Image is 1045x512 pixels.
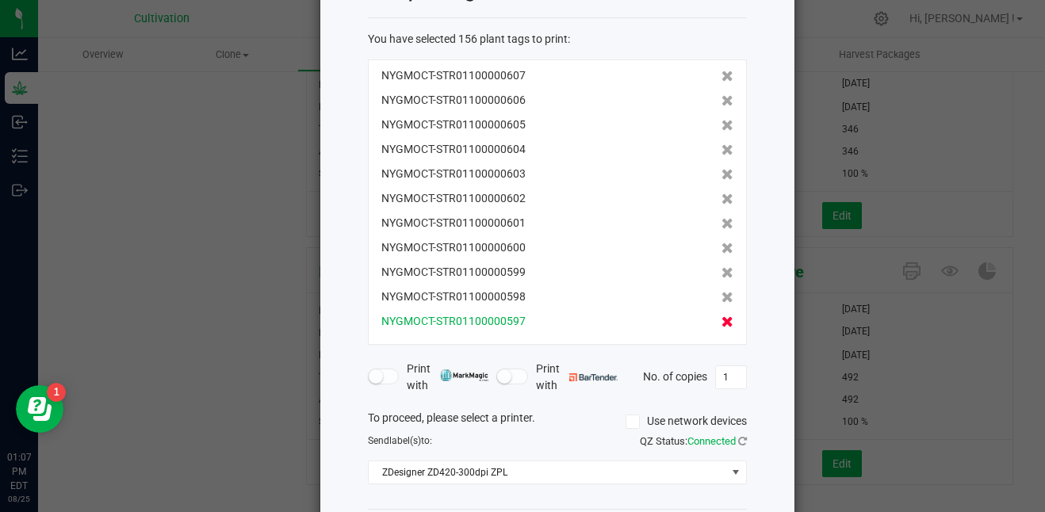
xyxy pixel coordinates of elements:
span: No. of copies [643,369,707,382]
span: NYGMOCT-STR01100000604 [381,141,526,158]
span: NYGMOCT-STR01100000600 [381,239,526,256]
span: NYGMOCT-STR01100000605 [381,117,526,133]
span: NYGMOCT-STR01100000601 [381,215,526,231]
span: NYGMOCT-STR01100000599 [381,264,526,281]
span: Connected [687,435,736,447]
span: You have selected 156 plant tags to print [368,32,568,45]
span: NYGMOCT-STR01100000606 [381,92,526,109]
span: NYGMOCT-STR01100000603 [381,166,526,182]
iframe: Resource center [16,385,63,433]
label: Use network devices [626,413,747,430]
img: mark_magic_cybra.png [440,369,488,381]
span: Print with [536,361,618,394]
img: bartender.png [569,373,618,381]
iframe: Resource center unread badge [47,383,66,402]
span: NYGMOCT-STR01100000597 [381,313,526,330]
span: NYGMOCT-STR01100000602 [381,190,526,207]
span: Print with [407,361,488,394]
span: QZ Status: [640,435,747,447]
span: NYGMOCT-STR01100000598 [381,288,526,305]
span: ZDesigner ZD420-300dpi ZPL [369,461,726,483]
div: To proceed, please select a printer. [356,410,759,434]
span: NYGMOCT-STR01100000607 [381,67,526,84]
div: : [368,31,747,48]
span: Send to: [368,435,432,446]
span: label(s) [389,435,421,446]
